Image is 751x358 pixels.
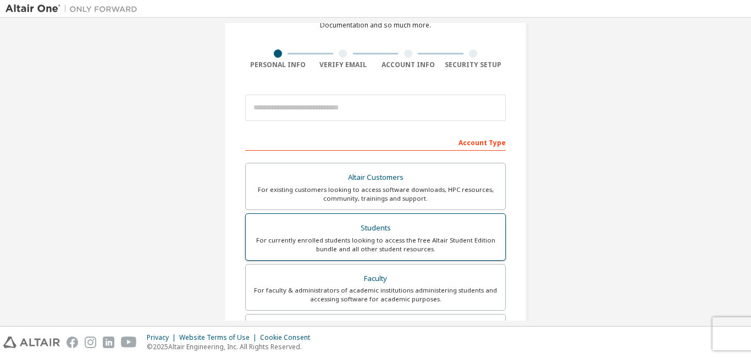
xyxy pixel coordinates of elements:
[103,337,114,348] img: linkedin.svg
[252,236,499,254] div: For currently enrolled students looking to access the free Altair Student Edition bundle and all ...
[5,3,143,14] img: Altair One
[260,333,317,342] div: Cookie Consent
[311,60,376,69] div: Verify Email
[245,133,506,151] div: Account Type
[3,337,60,348] img: altair_logo.svg
[121,337,137,348] img: youtube.svg
[67,337,78,348] img: facebook.svg
[375,60,441,69] div: Account Info
[147,333,179,342] div: Privacy
[252,170,499,185] div: Altair Customers
[252,185,499,203] div: For existing customers looking to access software downloads, HPC resources, community, trainings ...
[441,60,506,69] div: Security Setup
[252,271,499,287] div: Faculty
[252,286,499,304] div: For faculty & administrators of academic institutions administering students and accessing softwa...
[179,333,260,342] div: Website Terms of Use
[85,337,96,348] img: instagram.svg
[147,342,317,351] p: © 2025 Altair Engineering, Inc. All Rights Reserved.
[245,60,311,69] div: Personal Info
[252,221,499,236] div: Students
